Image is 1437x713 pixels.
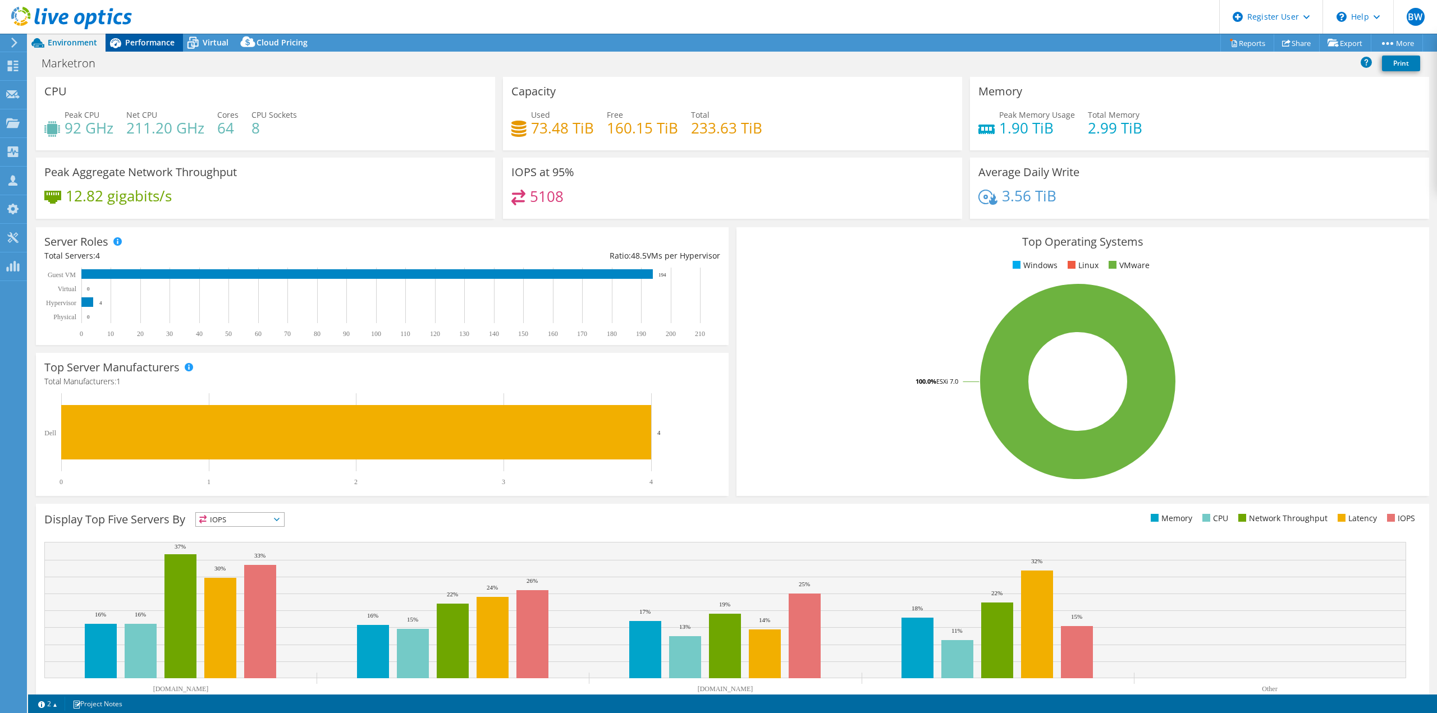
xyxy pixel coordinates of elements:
[951,627,963,634] text: 11%
[214,565,226,572] text: 30%
[44,250,382,262] div: Total Servers:
[649,478,653,486] text: 4
[95,611,106,618] text: 16%
[1220,34,1274,52] a: Reports
[531,109,550,120] span: Used
[125,37,175,48] span: Performance
[254,552,266,559] text: 33%
[53,313,76,321] text: Physical
[207,478,210,486] text: 1
[999,109,1075,120] span: Peak Memory Usage
[354,478,358,486] text: 2
[44,361,180,374] h3: Top Server Manufacturers
[65,122,113,134] h4: 92 GHz
[44,375,720,388] h4: Total Manufacturers:
[30,697,65,711] a: 2
[430,330,440,338] text: 120
[87,314,90,320] text: 0
[126,122,204,134] h4: 211.20 GHz
[166,330,173,338] text: 30
[367,612,378,619] text: 16%
[459,330,469,338] text: 130
[217,109,239,120] span: Cores
[1148,512,1192,525] li: Memory
[719,601,730,608] text: 19%
[1235,512,1328,525] li: Network Throughput
[999,122,1075,134] h4: 1.90 TiB
[691,109,710,120] span: Total
[217,122,239,134] h4: 64
[44,236,108,248] h3: Server Roles
[251,109,297,120] span: CPU Sockets
[1407,8,1425,26] span: BW
[107,330,114,338] text: 10
[251,122,297,134] h4: 8
[135,611,146,618] text: 16%
[607,109,623,120] span: Free
[502,478,505,486] text: 3
[126,109,157,120] span: Net CPU
[1371,34,1423,52] a: More
[44,166,237,178] h3: Peak Aggregate Network Throughput
[99,300,102,306] text: 4
[1274,34,1320,52] a: Share
[137,330,144,338] text: 20
[1031,558,1042,564] text: 32%
[607,330,617,338] text: 180
[548,330,558,338] text: 160
[257,37,308,48] span: Cloud Pricing
[912,605,923,611] text: 18%
[48,37,97,48] span: Environment
[225,330,232,338] text: 50
[371,330,381,338] text: 100
[116,376,121,387] span: 1
[518,330,528,338] text: 150
[916,377,936,385] tspan: 100.0%
[153,685,209,693] text: [DOMAIN_NAME]
[203,37,228,48] span: Virtual
[65,697,130,711] a: Project Notes
[284,330,291,338] text: 70
[487,584,498,591] text: 24%
[1065,259,1099,272] li: Linux
[407,616,418,623] text: 15%
[1071,613,1082,620] text: 15%
[657,429,661,436] text: 4
[46,299,76,307] text: Hypervisor
[636,330,646,338] text: 190
[87,286,90,292] text: 0
[1010,259,1058,272] li: Windows
[679,623,690,630] text: 13%
[607,122,678,134] h4: 160.15 TiB
[196,513,284,526] span: IOPS
[48,271,76,279] text: Guest VM
[1088,109,1139,120] span: Total Memory
[382,250,720,262] div: Ratio: VMs per Hypervisor
[1088,122,1142,134] h4: 2.99 TiB
[658,272,666,278] text: 194
[631,250,647,261] span: 48.5
[511,85,556,98] h3: Capacity
[799,581,810,587] text: 25%
[745,236,1421,248] h3: Top Operating Systems
[1382,56,1420,71] a: Print
[65,109,99,120] span: Peak CPU
[175,543,186,550] text: 37%
[58,285,77,293] text: Virtual
[489,330,499,338] text: 140
[936,377,958,385] tspan: ESXi 7.0
[695,330,705,338] text: 210
[639,608,651,615] text: 17%
[1337,12,1347,22] svg: \n
[530,190,564,203] h4: 5108
[36,57,113,70] h1: Marketron
[978,85,1022,98] h3: Memory
[511,166,574,178] h3: IOPS at 95%
[991,590,1003,596] text: 22%
[95,250,100,261] span: 4
[527,577,538,584] text: 26%
[759,617,770,623] text: 14%
[666,330,676,338] text: 200
[1106,259,1150,272] li: VMware
[447,591,458,597] text: 22%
